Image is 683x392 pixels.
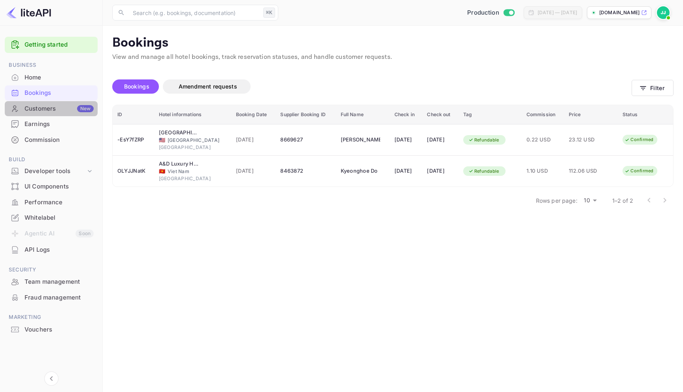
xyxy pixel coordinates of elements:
p: Bookings [112,35,674,51]
div: Bookings [5,85,98,101]
a: UI Components [5,179,98,194]
div: New [77,105,94,112]
div: Earnings [25,120,94,129]
th: Full Name [336,105,390,124]
a: Whitelabel [5,210,98,225]
div: Commission [5,132,98,148]
span: Bookings [124,83,149,90]
div: Performance [25,198,94,207]
div: Developer tools [5,164,98,178]
div: Whitelabel [25,213,94,222]
div: Getting started [5,37,98,53]
span: 0.22 USD [526,136,559,144]
div: ⌘K [263,8,275,18]
img: LiteAPI logo [6,6,51,19]
a: CustomersNew [5,101,98,116]
div: Refundable [463,135,504,145]
th: Price [564,105,618,124]
a: Team management [5,274,98,289]
a: Performance [5,195,98,209]
span: Build [5,155,98,164]
div: Customers [25,104,94,113]
span: Security [5,266,98,274]
a: Earnings [5,117,98,131]
input: Search (e.g. bookings, documentation) [128,5,260,21]
th: Status [618,105,673,124]
div: [DATE] — [DATE] [538,9,577,16]
th: Tag [458,105,522,124]
span: 23.12 USD [569,136,608,144]
a: Fraud management [5,290,98,305]
a: Bookings [5,85,98,100]
div: [GEOGRAPHIC_DATA] [159,144,226,151]
div: Viet Nam [159,168,226,175]
a: Home [5,70,98,85]
a: Commission [5,132,98,147]
button: Filter [632,80,674,96]
div: Plaza Hotel & Casino [159,129,198,137]
div: 8463872 [280,165,331,177]
div: OLYJJNatK [117,165,149,177]
div: A&D Luxury Hotel [159,160,198,168]
span: [DATE] [236,167,271,175]
a: Vouchers [5,322,98,337]
div: account-settings tabs [112,79,632,94]
div: -EsY7fZRP [117,134,149,146]
img: Jake Sangil Jeong [657,6,670,19]
div: Team management [5,274,98,290]
div: API Logs [5,242,98,258]
th: Check out [422,105,458,124]
a: Getting started [25,40,94,49]
div: Performance [5,195,98,210]
table: booking table [113,105,673,187]
div: Bookings [25,89,94,98]
div: [DATE] [394,165,417,177]
div: Earnings [5,117,98,132]
span: [DATE] [236,136,271,144]
div: Vouchers [25,325,94,334]
div: 8669627 [280,134,331,146]
div: Commission [25,136,94,145]
span: Business [5,61,98,70]
div: Refundable [463,166,504,176]
div: [DATE] [394,134,417,146]
div: Home [25,73,94,82]
div: UI Components [25,182,94,191]
div: [GEOGRAPHIC_DATA] [159,175,226,182]
p: [DOMAIN_NAME] [599,9,640,16]
span: Amendment requests [179,83,237,90]
th: Supplier Booking ID [275,105,336,124]
p: 1–2 of 2 [612,196,633,205]
div: Kyeonghoe Do [341,165,380,177]
th: Hotel informations [154,105,231,124]
span: 112.06 USD [569,167,608,175]
div: Confirmed [619,135,658,145]
th: Booking Date [231,105,276,124]
div: API Logs [25,245,94,254]
span: Production [467,8,499,17]
span: Viet Nam [159,169,165,174]
div: CustomersNew [5,101,98,117]
th: Check in [390,105,422,124]
div: Developer tools [25,167,86,176]
div: [DATE] [427,165,453,177]
div: Switch to Sandbox mode [464,8,517,17]
a: API Logs [5,242,98,257]
div: Whitelabel [5,210,98,226]
p: View and manage all hotel bookings, track reservation statuses, and handle customer requests. [112,53,674,62]
button: Collapse navigation [44,371,58,386]
div: [GEOGRAPHIC_DATA] [159,137,226,144]
div: Confirmed [619,166,658,176]
span: 1.10 USD [526,167,559,175]
th: Commission [522,105,564,124]
p: Rows per page: [536,196,577,205]
th: ID [113,105,154,124]
div: Seungwon Jung [341,134,380,146]
div: Fraud management [25,293,94,302]
div: Team management [25,277,94,286]
div: [DATE] [427,134,453,146]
